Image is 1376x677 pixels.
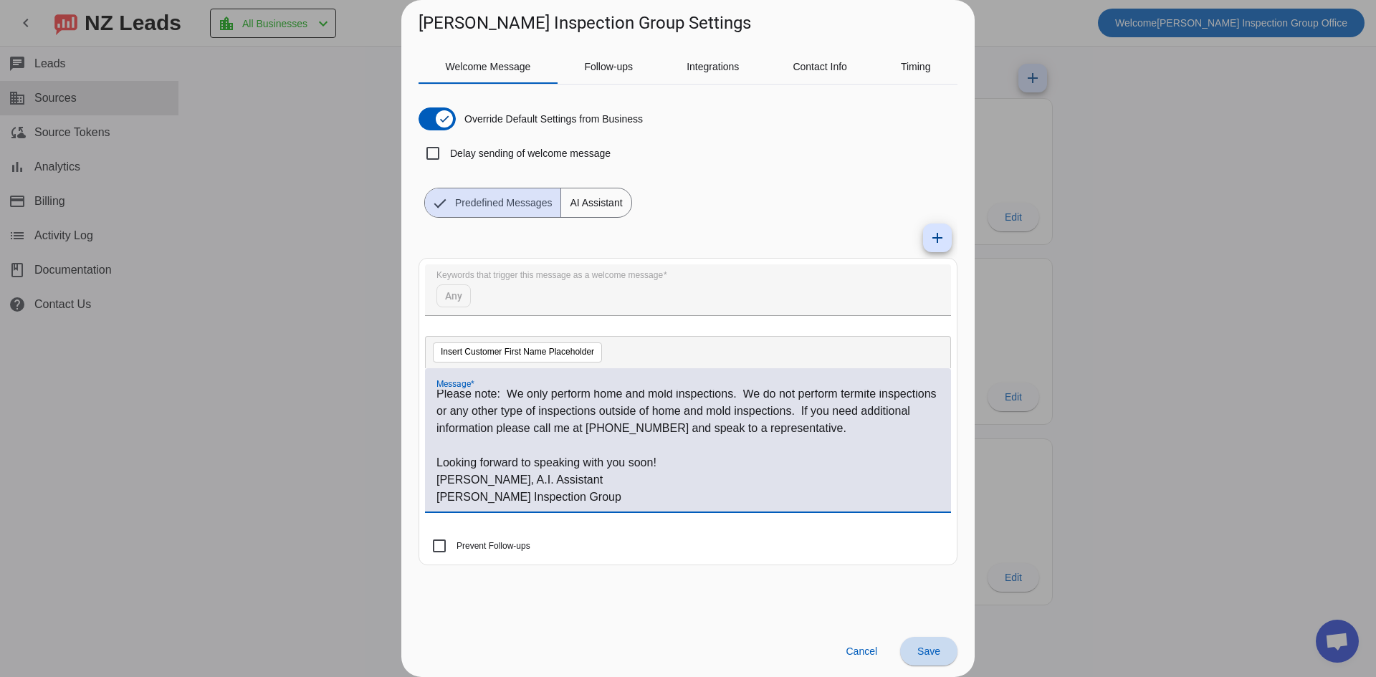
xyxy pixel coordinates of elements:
[929,229,946,246] mat-icon: add
[436,271,663,280] mat-label: Keywords that trigger this message as a welcome message
[454,539,530,553] label: Prevent Follow-ups
[584,62,633,72] span: Follow-ups
[687,62,739,72] span: Integrations
[793,62,847,72] span: Contact Info
[901,62,931,72] span: Timing
[917,645,940,657] span: Save
[462,112,643,126] label: Override Default Settings from Business
[447,146,611,160] label: Delay sending of welcome message
[419,11,751,34] h1: [PERSON_NAME] Inspection Group Settings
[436,471,940,489] p: [PERSON_NAME], A.I. Assistant
[436,385,940,437] p: Please note: We only perform home and mold inspections. We do not perform termite inspections or ...
[846,645,877,657] span: Cancel
[436,454,940,471] p: Looking forward to speaking with you soon!
[433,342,602,362] button: Insert Customer First Name Placeholder
[834,637,889,666] button: Cancel
[446,188,560,217] span: Predefined Messages
[561,188,631,217] span: AI Assistant
[436,489,940,506] p: [PERSON_NAME] Inspection Group
[446,62,531,72] span: Welcome Message
[900,637,957,666] button: Save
